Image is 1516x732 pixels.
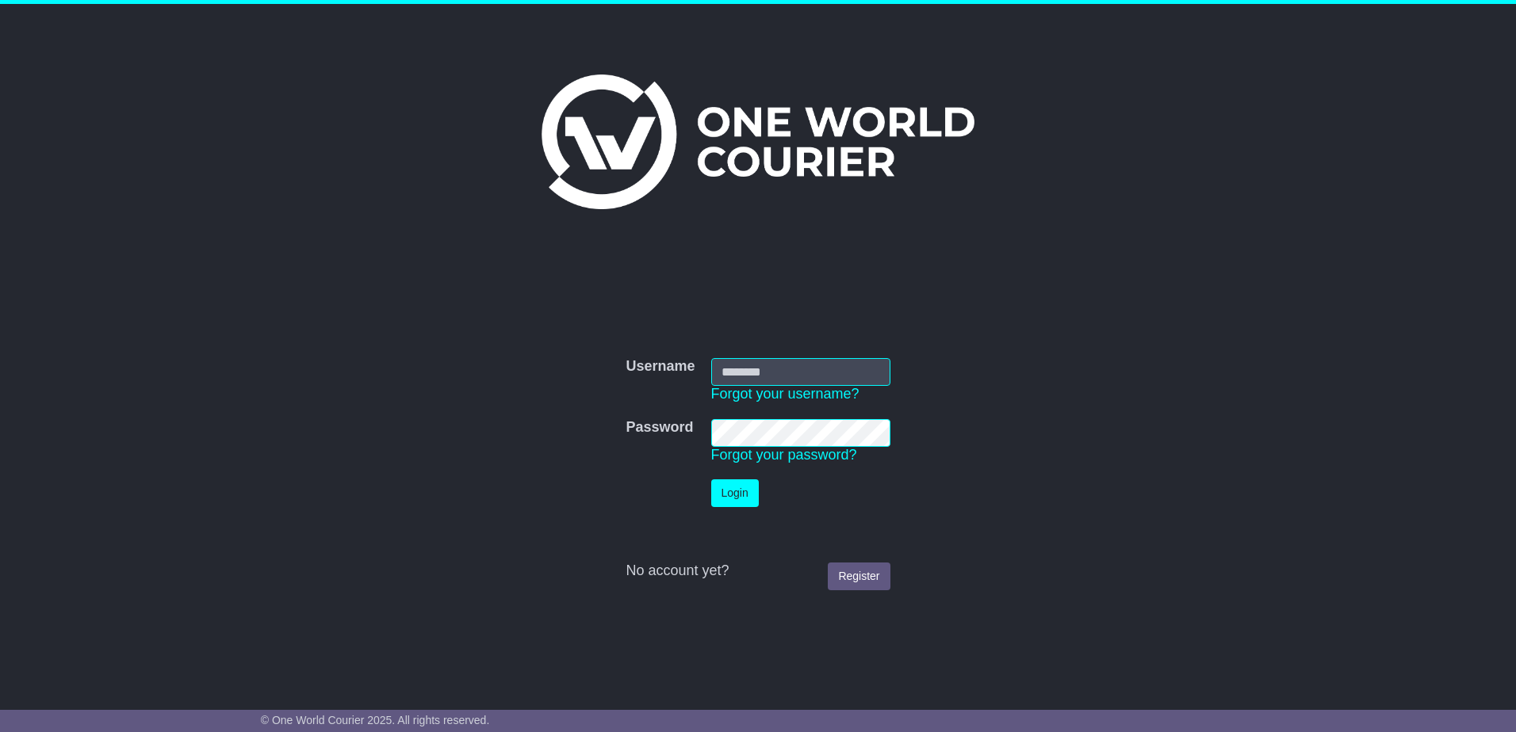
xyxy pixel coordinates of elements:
img: One World [542,74,974,209]
button: Login [711,479,759,507]
div: No account yet? [626,562,890,580]
label: Username [626,358,695,376]
a: Register [828,562,890,590]
a: Forgot your password? [711,447,857,463]
a: Forgot your username? [711,386,859,402]
span: © One World Courier 2025. All rights reserved. [261,714,490,726]
label: Password [626,419,693,437]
